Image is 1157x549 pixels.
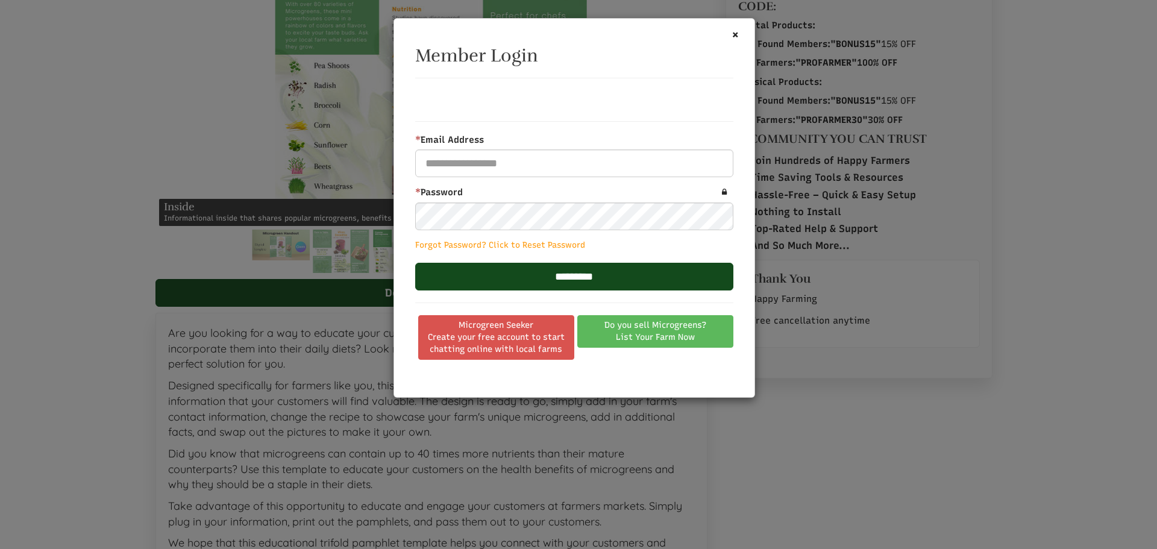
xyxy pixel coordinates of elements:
[415,46,733,66] h2: Member Login
[415,134,733,146] label: Email Address
[415,240,585,249] a: Forgot Password? Click to Reset Password
[616,331,695,344] span: List Your Farm Now
[415,186,733,199] label: Password
[426,331,566,356] span: Create your free account to start chatting online with local farms
[732,28,739,40] button: ×
[577,315,733,348] a: Do you sell Microgreens?List Your Farm Now
[418,315,574,360] a: Microgreen SeekerCreate your free account to start chatting online with local farms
